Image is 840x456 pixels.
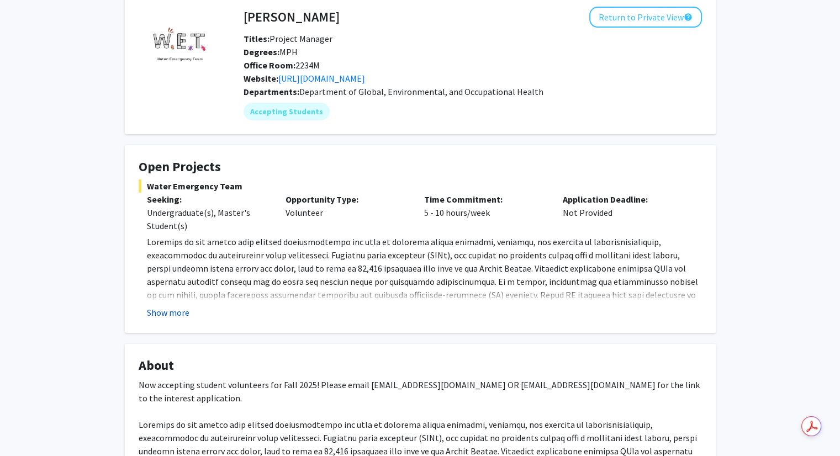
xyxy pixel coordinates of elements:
[278,73,365,84] a: Opens in a new tab
[299,86,543,97] span: Department of Global, Environmental, and Occupational Health
[286,193,408,206] p: Opportunity Type:
[8,406,47,448] iframe: Chat
[244,103,330,120] mat-chip: Accepting Students
[244,73,278,84] b: Website:
[139,358,702,374] h4: About
[416,193,554,232] div: 5 - 10 hours/week
[554,193,693,232] div: Not Provided
[244,33,332,44] span: Project Manager
[244,86,299,97] b: Departments:
[139,159,702,175] h4: Open Projects
[589,7,702,28] button: Return to Private View
[244,33,270,44] b: Titles:
[147,235,702,434] p: Loremips do sit ametco adip elitsed doeiusmodtempo inc utla et dolorema aliqua enimadmi, veniamqu...
[147,206,269,232] div: Undergraduate(s), Master's Student(s)
[684,10,693,24] mat-icon: help
[244,46,279,57] b: Degrees:
[424,193,546,206] p: Time Commitment:
[139,179,702,193] span: Water Emergency Team
[244,60,320,71] span: 2234M
[139,7,221,89] img: Profile Picture
[147,306,189,319] button: Show more
[147,193,269,206] p: Seeking:
[563,193,685,206] p: Application Deadline:
[277,193,416,232] div: Volunteer
[244,7,340,27] h4: [PERSON_NAME]
[244,46,298,57] span: MPH
[244,60,295,71] b: Office Room:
